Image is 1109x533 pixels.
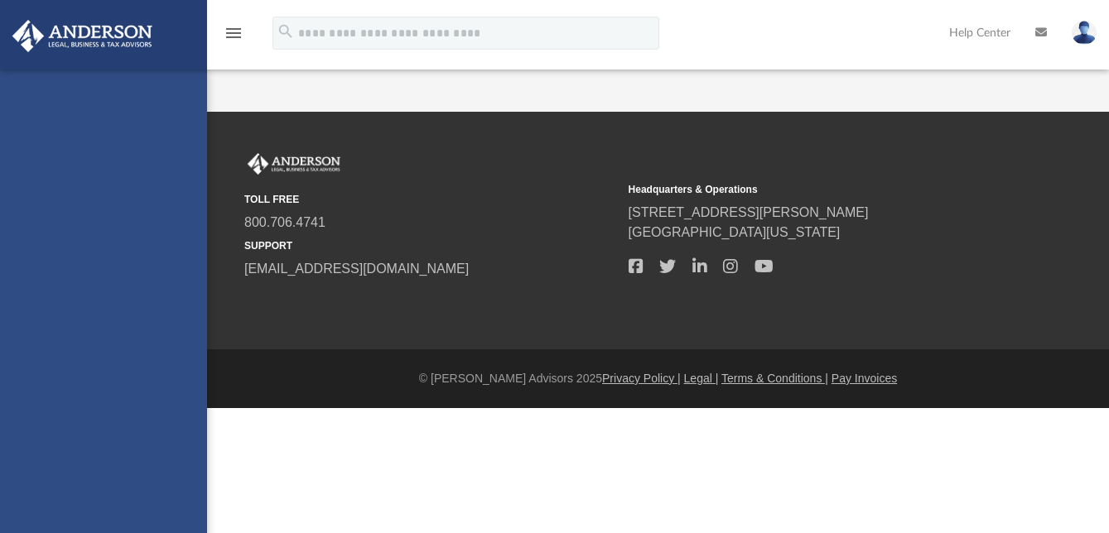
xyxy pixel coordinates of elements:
small: Headquarters & Operations [629,182,1001,197]
i: search [277,22,295,41]
a: menu [224,31,243,43]
img: User Pic [1072,21,1097,45]
small: SUPPORT [244,238,617,253]
i: menu [224,23,243,43]
div: © [PERSON_NAME] Advisors 2025 [207,370,1109,387]
a: [GEOGRAPHIC_DATA][US_STATE] [629,225,841,239]
img: Anderson Advisors Platinum Portal [244,153,344,175]
a: Pay Invoices [832,372,897,385]
img: Anderson Advisors Platinum Portal [7,20,157,52]
a: Privacy Policy | [602,372,681,385]
a: [STREET_ADDRESS][PERSON_NAME] [629,205,869,219]
a: [EMAIL_ADDRESS][DOMAIN_NAME] [244,262,469,276]
small: TOLL FREE [244,192,617,207]
a: Terms & Conditions | [721,372,828,385]
a: 800.706.4741 [244,215,325,229]
a: Legal | [684,372,719,385]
